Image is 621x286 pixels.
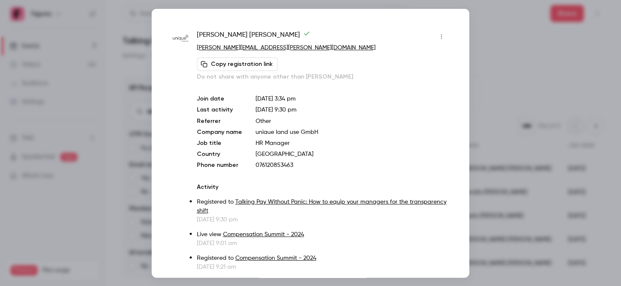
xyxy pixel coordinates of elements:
a: Talking Pay Without Panic: How to equip your managers for the transparency shift [197,199,447,213]
p: Registered to [197,253,448,262]
p: Activity [197,182,448,191]
p: Do not share with anyone other than [PERSON_NAME] [197,72,448,81]
a: Compensation Summit - 2024 [223,231,304,237]
p: [DATE] 3:34 pm [256,94,448,103]
p: Last activity [197,105,242,114]
img: unique-landuse.de [173,30,188,46]
span: [PERSON_NAME] [PERSON_NAME] [197,30,310,43]
p: Country [197,150,242,158]
p: Other [256,117,448,125]
a: Compensation Summit - 2024 [235,255,316,261]
p: uniaue land use GmbH [256,128,448,136]
p: 076120853463 [256,161,448,169]
p: [DATE] 9:30 pm [197,215,448,223]
p: Registered to [197,197,448,215]
a: [PERSON_NAME][EMAIL_ADDRESS][PERSON_NAME][DOMAIN_NAME] [197,44,376,50]
p: Live view [197,230,448,239]
button: Copy registration link [197,57,278,71]
p: Referrer [197,117,242,125]
p: [DATE] 9:01 am [197,239,448,247]
p: HR Manager [256,139,448,147]
span: [DATE] 9:30 pm [256,106,297,112]
p: Phone number [197,161,242,169]
p: Job title [197,139,242,147]
p: [DATE] 9:21 am [197,262,448,271]
p: Company name [197,128,242,136]
p: Registered to [197,277,448,286]
p: Join date [197,94,242,103]
p: [GEOGRAPHIC_DATA] [256,150,448,158]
